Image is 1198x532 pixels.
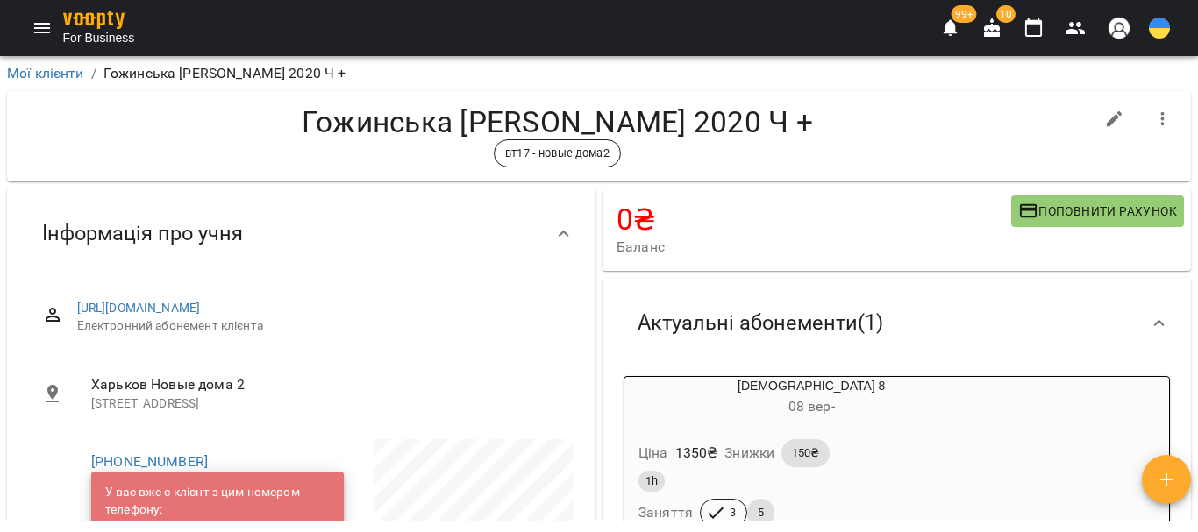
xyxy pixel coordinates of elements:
[624,377,999,419] div: [DEMOGRAPHIC_DATA] 8
[77,301,201,315] a: [URL][DOMAIN_NAME]
[724,441,774,465] h6: Знижки
[996,5,1016,23] span: 10
[21,105,1094,139] h4: Гожинська [PERSON_NAME] 2020 Ч +
[638,500,693,525] h6: Заняття
[7,63,1191,84] nav: breadcrumb
[91,453,208,470] a: [PHONE_NUMBER]
[1018,201,1177,222] span: Поповнити рахунок
[91,395,560,413] p: [STREET_ADDRESS]
[788,398,835,415] span: 08 вер -
[7,65,84,82] a: Мої клієнти
[952,5,977,23] span: 99+
[77,317,560,335] span: Електронний абонемент клієнта
[494,139,621,167] div: вт17 - новые дома2
[21,7,63,49] button: Menu
[638,473,665,489] span: 1h
[747,505,774,521] span: 5
[617,237,1011,258] span: Баланс
[603,278,1191,368] div: Актуальні абонементи(1)
[1149,18,1170,39] img: UA.svg
[7,188,595,279] div: Інформація про учня
[63,11,125,29] img: voopty.png
[781,445,830,461] span: 150₴
[1107,16,1131,40] img: avatar_s.png
[91,63,96,84] li: /
[719,505,746,521] span: 3
[617,202,1011,237] h4: 0 ₴
[638,309,883,337] span: Актуальні абонементи ( 1 )
[63,29,135,46] span: For Business
[42,220,243,247] span: Інформація про учня
[638,441,668,465] h6: Ціна
[495,145,620,161] span: вт17 - новые дома2
[91,376,245,393] span: Харьков Новые дома 2
[675,443,718,464] p: 1350 ₴
[103,63,346,84] p: Гожинська [PERSON_NAME] 2020 Ч +
[1011,195,1184,227] button: Поповнити рахунок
